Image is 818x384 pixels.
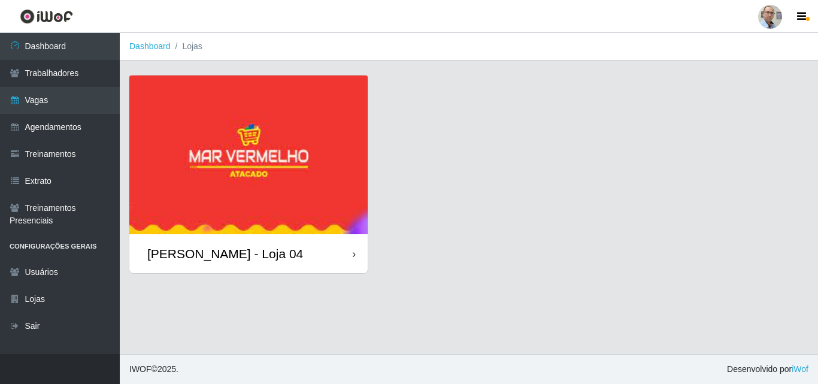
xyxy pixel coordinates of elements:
li: Lojas [171,40,202,53]
nav: breadcrumb [120,33,818,61]
img: CoreUI Logo [20,9,73,24]
a: [PERSON_NAME] - Loja 04 [129,75,368,273]
a: iWof [792,364,808,374]
span: © 2025 . [129,363,178,376]
a: Dashboard [129,41,171,51]
div: [PERSON_NAME] - Loja 04 [147,246,303,261]
span: IWOF [129,364,152,374]
img: cardImg [129,75,368,234]
span: Desenvolvido por [727,363,808,376]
